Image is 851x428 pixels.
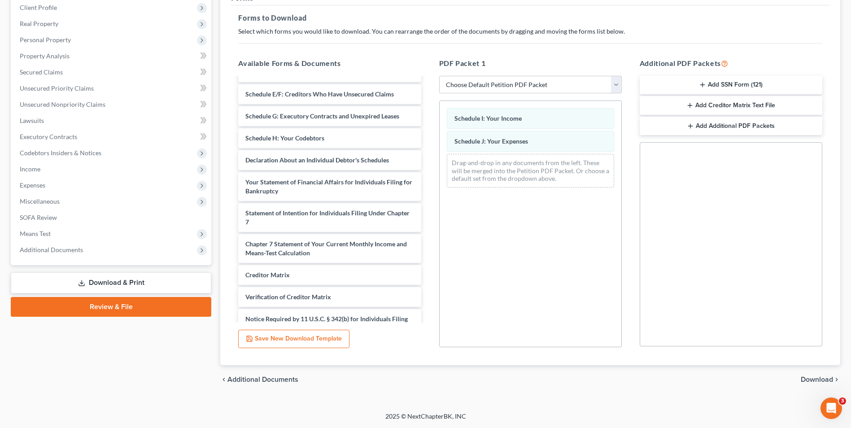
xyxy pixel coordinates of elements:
[245,240,407,257] span: Chapter 7 Statement of Your Current Monthly Income and Means-Test Calculation
[20,52,70,60] span: Property Analysis
[439,58,622,69] h5: PDF Packet 1
[238,27,822,36] p: Select which forms you would like to download. You can rearrange the order of the documents by dr...
[640,96,822,115] button: Add Creditor Matrix Text File
[238,13,822,23] h5: Forms to Download
[245,178,412,195] span: Your Statement of Financial Affairs for Individuals Filing for Bankruptcy
[238,58,421,69] h5: Available Forms & Documents
[801,376,833,383] span: Download
[227,376,298,383] span: Additional Documents
[20,100,105,108] span: Unsecured Nonpriority Claims
[245,271,290,279] span: Creditor Matrix
[245,59,389,76] span: Schedule D: Creditors Who Hold Claims Secured by Property
[20,149,101,157] span: Codebtors Insiders & Notices
[13,210,211,226] a: SOFA Review
[13,96,211,113] a: Unsecured Nonpriority Claims
[11,297,211,317] a: Review & File
[20,36,71,44] span: Personal Property
[245,134,324,142] span: Schedule H: Your Codebtors
[833,376,840,383] i: chevron_right
[640,76,822,95] button: Add SSN Form (121)
[20,117,44,124] span: Lawsuits
[13,64,211,80] a: Secured Claims
[20,246,83,253] span: Additional Documents
[447,154,614,188] div: Drag-and-drop in any documents from the left. These will be merged into the Petition PDF Packet. ...
[20,181,45,189] span: Expenses
[13,80,211,96] a: Unsecured Priority Claims
[220,376,227,383] i: chevron_left
[20,68,63,76] span: Secured Claims
[20,133,77,140] span: Executory Contracts
[20,197,60,205] span: Miscellaneous
[220,376,298,383] a: chevron_left Additional Documents
[245,156,389,164] span: Declaration About an Individual Debtor's Schedules
[13,48,211,64] a: Property Analysis
[11,272,211,293] a: Download & Print
[640,117,822,135] button: Add Additional PDF Packets
[245,315,408,332] span: Notice Required by 11 U.S.C. § 342(b) for Individuals Filing for Bankruptcy
[245,209,410,226] span: Statement of Intention for Individuals Filing Under Chapter 7
[20,84,94,92] span: Unsecured Priority Claims
[20,4,57,11] span: Client Profile
[245,90,394,98] span: Schedule E/F: Creditors Who Have Unsecured Claims
[20,230,51,237] span: Means Test
[20,214,57,221] span: SOFA Review
[20,20,58,27] span: Real Property
[454,137,528,145] span: Schedule J: Your Expenses
[640,58,822,69] h5: Additional PDF Packets
[238,330,349,349] button: Save New Download Template
[13,113,211,129] a: Lawsuits
[820,397,842,419] iframe: Intercom live chat
[839,397,846,405] span: 3
[454,114,522,122] span: Schedule I: Your Income
[170,412,681,428] div: 2025 © NextChapterBK, INC
[245,112,399,120] span: Schedule G: Executory Contracts and Unexpired Leases
[13,129,211,145] a: Executory Contracts
[801,376,840,383] button: Download chevron_right
[20,165,40,173] span: Income
[245,293,331,301] span: Verification of Creditor Matrix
